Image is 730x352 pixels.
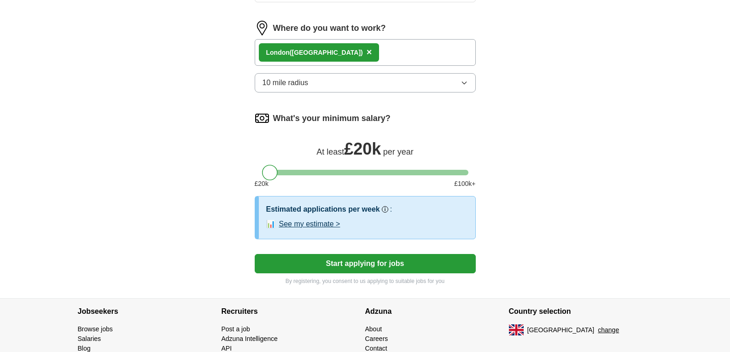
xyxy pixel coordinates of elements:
a: Contact [365,345,387,352]
button: Start applying for jobs [255,254,476,273]
a: API [222,345,232,352]
span: per year [383,147,414,156]
a: Post a job [222,325,250,333]
a: Blog [78,345,91,352]
img: salary.png [255,111,269,126]
button: See my estimate > [279,219,340,230]
button: 10 mile radius [255,73,476,92]
p: By registering, you consent to us applying to suitable jobs for you [255,277,476,285]
span: At least [316,147,344,156]
label: Where do you want to work? [273,22,386,35]
a: Careers [365,335,388,342]
h4: Country selection [509,299,653,324]
a: Salaries [78,335,101,342]
button: × [367,46,372,59]
div: don [266,48,363,58]
span: ([GEOGRAPHIC_DATA]) [290,49,363,56]
a: Browse jobs [78,325,113,333]
strong: Lon [266,49,278,56]
a: Adzuna Intelligence [222,335,278,342]
label: What's your minimum salary? [273,112,391,125]
span: 📊 [266,219,275,230]
button: change [598,325,619,335]
h3: : [390,204,392,215]
span: £ 20 k [255,179,269,189]
h3: Estimated applications per week [266,204,380,215]
span: [GEOGRAPHIC_DATA] [527,325,595,335]
span: × [367,47,372,57]
a: About [365,325,382,333]
img: location.png [255,21,269,35]
span: £ 20k [344,139,381,158]
img: UK flag [509,324,524,335]
span: 10 mile radius [263,77,309,88]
